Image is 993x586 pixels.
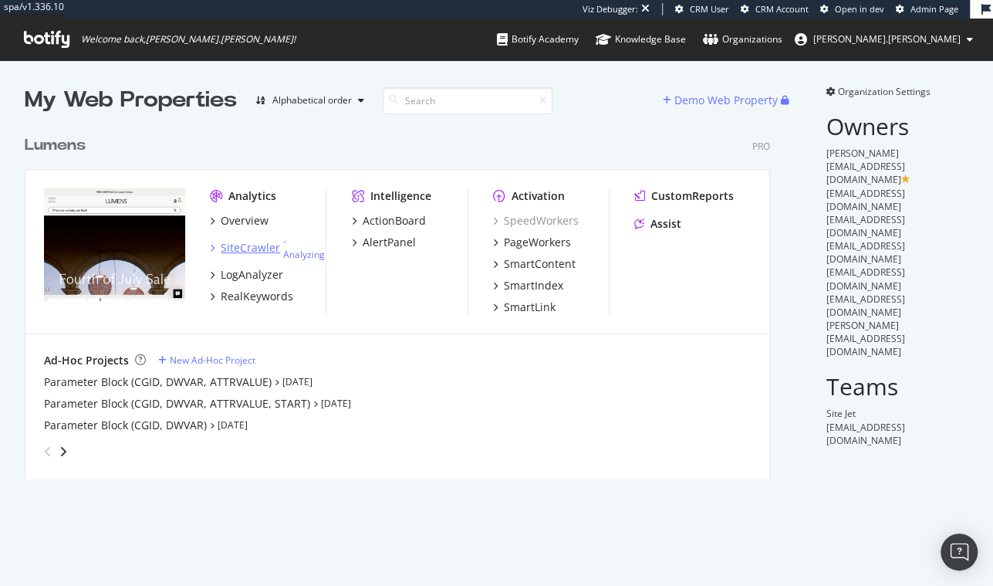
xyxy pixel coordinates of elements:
[170,354,255,367] div: New Ad-Hoc Project
[650,216,681,232] div: Assist
[703,19,782,60] a: Organizations
[351,235,415,250] a: AlertPanel
[25,116,782,479] div: grid
[663,93,781,107] a: Demo Web Property
[596,32,686,47] div: Knowledge Base
[826,187,905,213] span: [EMAIL_ADDRESS][DOMAIN_NAME]
[583,3,638,15] div: Viz Debugger:
[493,300,556,315] a: SmartLink
[283,248,325,261] a: Analyzing
[941,533,978,571] div: Open Intercom Messenger
[249,88,370,113] button: Alphabetical order
[58,444,69,459] div: angle-right
[910,3,958,15] span: Admin Page
[826,293,905,319] span: [EMAIL_ADDRESS][DOMAIN_NAME]
[512,188,565,204] div: Activation
[504,235,571,250] div: PageWorkers
[826,239,905,266] span: [EMAIL_ADDRESS][DOMAIN_NAME]
[826,319,905,358] span: [PERSON_NAME][EMAIL_ADDRESS][DOMAIN_NAME]
[634,188,734,204] a: CustomReports
[690,3,729,15] span: CRM User
[158,354,255,367] a: New Ad-Hoc Project
[835,3,884,15] span: Open in dev
[25,134,86,157] div: Lumens
[826,421,905,447] span: [EMAIL_ADDRESS][DOMAIN_NAME]
[81,33,296,46] span: Welcome back, [PERSON_NAME].[PERSON_NAME] !
[820,3,884,15] a: Open in dev
[228,188,276,204] div: Analytics
[218,418,248,432] a: [DATE]
[283,235,326,261] div: -
[703,32,782,47] div: Organizations
[282,375,312,388] a: [DATE]
[497,19,579,60] a: Botify Academy
[321,397,351,410] a: [DATE]
[675,3,729,15] a: CRM User
[674,93,778,108] div: Demo Web Property
[370,188,431,204] div: Intelligence
[813,32,961,46] span: jeffrey.louella
[493,213,579,229] a: SpeedWorkers
[210,289,293,304] a: RealKeywords
[634,216,681,232] a: Assist
[44,353,129,368] div: Ad-Hoc Projects
[221,240,280,256] div: SiteCrawler
[221,213,269,229] div: Overview
[493,235,571,250] a: PageWorkers
[504,278,563,293] div: SmartIndex
[504,256,576,272] div: SmartContent
[44,418,207,433] a: Parameter Block (CGID, DWVAR)
[44,396,310,412] a: Parameter Block (CGID, DWVAR, ATTRVALUE, START)
[497,32,579,47] div: Botify Academy
[493,256,576,272] a: SmartContent
[25,134,92,157] a: Lumens
[755,3,809,15] span: CRM Account
[210,213,269,229] a: Overview
[362,235,415,250] div: AlertPanel
[44,188,185,302] img: www.lumens.com
[221,289,293,304] div: RealKeywords
[826,407,968,420] div: Site Jet
[896,3,958,15] a: Admin Page
[210,267,283,283] a: LogAnalyzer
[493,278,563,293] a: SmartIndex
[351,213,425,229] a: ActionBoard
[596,19,686,60] a: Knowledge Base
[826,266,905,292] span: [EMAIL_ADDRESS][DOMAIN_NAME]
[272,96,352,105] div: Alphabetical order
[504,300,556,315] div: SmartLink
[221,267,283,283] div: LogAnalyzer
[782,27,985,52] button: [PERSON_NAME].[PERSON_NAME]
[25,85,237,116] div: My Web Properties
[651,188,734,204] div: CustomReports
[663,88,781,113] button: Demo Web Property
[741,3,809,15] a: CRM Account
[383,87,552,114] input: Search
[838,85,931,98] span: Organization Settings
[44,374,272,390] a: Parameter Block (CGID, DWVAR, ATTRVALUE)
[752,140,770,153] div: Pro
[826,374,968,399] h2: Teams
[210,235,326,261] a: SiteCrawler- Analyzing
[362,213,425,229] div: ActionBoard
[38,439,58,464] div: angle-left
[826,113,968,139] h2: Owners
[826,147,905,186] span: [PERSON_NAME][EMAIL_ADDRESS][DOMAIN_NAME]
[826,213,905,239] span: [EMAIL_ADDRESS][DOMAIN_NAME]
